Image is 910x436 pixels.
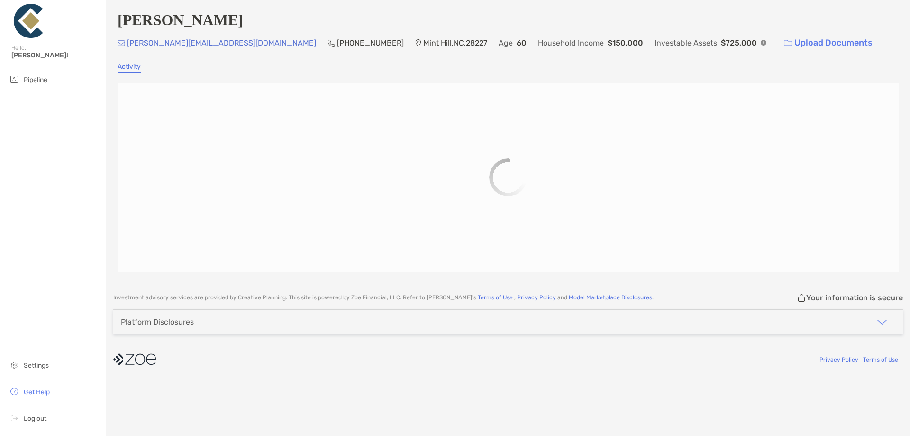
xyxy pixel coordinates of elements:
[9,386,20,397] img: get-help icon
[11,51,100,59] span: [PERSON_NAME]!
[499,41,513,53] p: Age
[517,41,527,53] p: 60
[118,67,141,77] a: Activity
[569,298,652,305] a: Model Marketplace Disclosures
[118,45,125,50] img: Email Icon
[517,298,556,305] a: Privacy Policy
[478,298,513,305] a: Terms of Use
[118,11,251,33] h4: [PERSON_NAME]
[337,41,404,53] p: [PHONE_NUMBER]
[9,74,20,85] img: pipeline icon
[9,359,20,371] img: settings icon
[24,76,47,84] span: Pipeline
[24,388,50,396] span: Get Help
[721,41,757,53] p: $725,000
[11,4,45,38] img: Zoe Logo
[423,41,487,53] p: Mint Hill , NC , 28227
[9,412,20,424] img: logout icon
[876,321,888,332] img: icon arrow
[415,44,421,51] img: Location Icon
[806,297,903,306] p: Your information is secure
[778,37,879,57] a: Upload Documents
[121,322,194,331] div: Platform Disclosures
[113,298,654,306] p: Investment advisory services are provided by Creative Planning . This site is powered by Zoe Fina...
[328,44,335,51] img: Phone Icon
[127,41,316,53] p: [PERSON_NAME][EMAIL_ADDRESS][DOMAIN_NAME]
[113,353,156,374] img: company logo
[24,415,46,423] span: Log out
[655,41,717,53] p: Investable Assets
[608,41,643,53] p: $150,000
[24,362,49,370] span: Settings
[863,361,898,367] a: Terms of Use
[538,41,604,53] p: Household Income
[761,44,766,50] img: Info Icon
[784,44,792,51] img: button icon
[819,361,858,367] a: Privacy Policy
